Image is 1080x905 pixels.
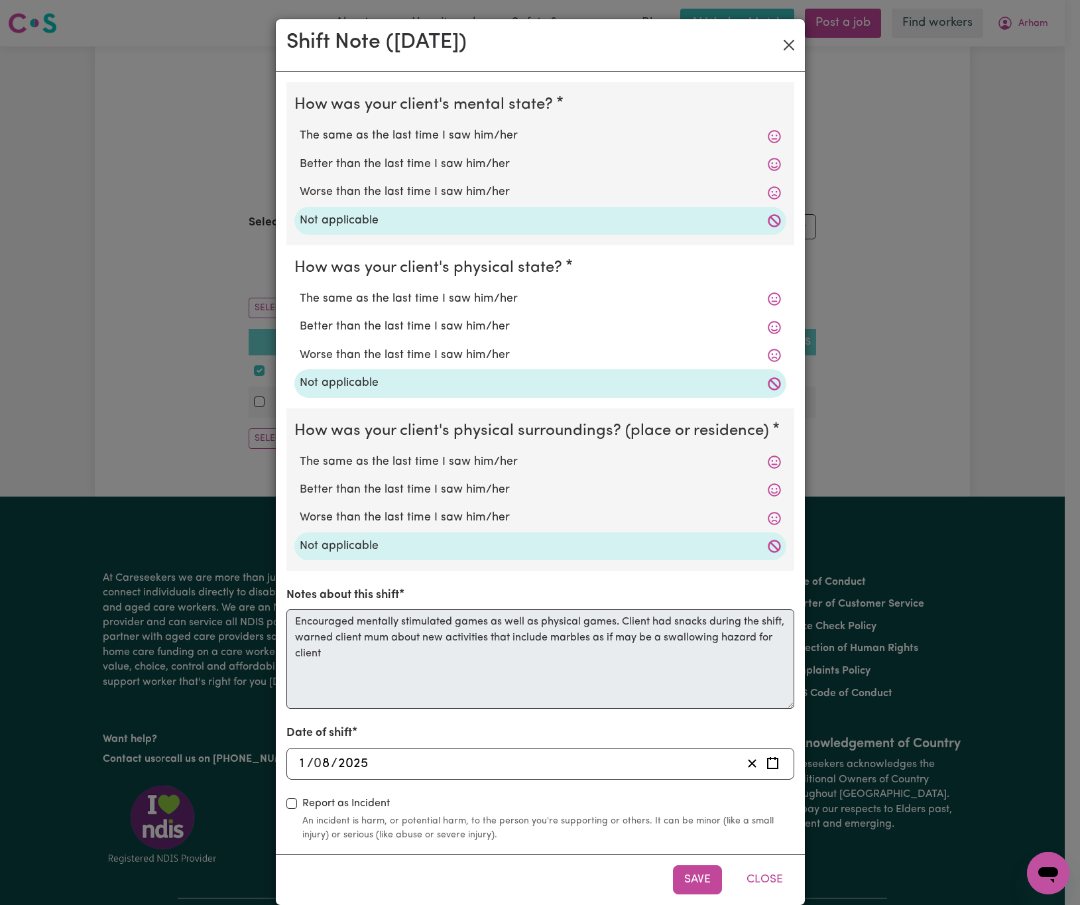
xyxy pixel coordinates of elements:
[673,865,722,894] button: Save
[294,419,774,443] legend: How was your client's physical surroundings? (place or residence)
[337,754,369,774] input: ----
[300,184,781,201] label: Worse than the last time I saw him/her
[300,318,781,335] label: Better than the last time I saw him/her
[1027,852,1069,894] iframe: Button to launch messaging window
[314,757,322,770] span: 0
[300,290,781,308] label: The same as the last time I saw him/her
[300,538,781,555] label: Not applicable
[331,756,337,771] span: /
[315,754,331,774] input: --
[735,865,794,894] button: Close
[742,754,762,774] button: Clear date of shift
[300,453,781,471] label: The same as the last time I saw him/her
[300,127,781,145] label: The same as the last time I saw him/her
[286,30,467,55] h2: Shift Note ( [DATE] )
[300,509,781,526] label: Worse than the last time I saw him/her
[300,156,781,173] label: Better than the last time I saw him/her
[286,587,399,604] label: Notes about this shift
[762,754,783,774] button: Enter the date of shift
[300,212,781,229] label: Not applicable
[294,256,568,280] legend: How was your client's physical state?
[286,725,352,742] label: Date of shift
[302,796,390,812] label: Report as Incident
[302,814,794,842] small: An incident is harm, or potential harm, to the person you're supporting or others. It can be mino...
[299,754,308,774] input: --
[286,609,794,709] textarea: Encouraged mentally stimulated games as well as physical games. Client had snacks during the shif...
[300,481,781,499] label: Better than the last time I saw him/her
[778,34,800,56] button: Close
[300,375,781,392] label: Not applicable
[307,756,314,771] span: /
[300,347,781,364] label: Worse than the last time I saw him/her
[294,93,558,117] legend: How was your client's mental state?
